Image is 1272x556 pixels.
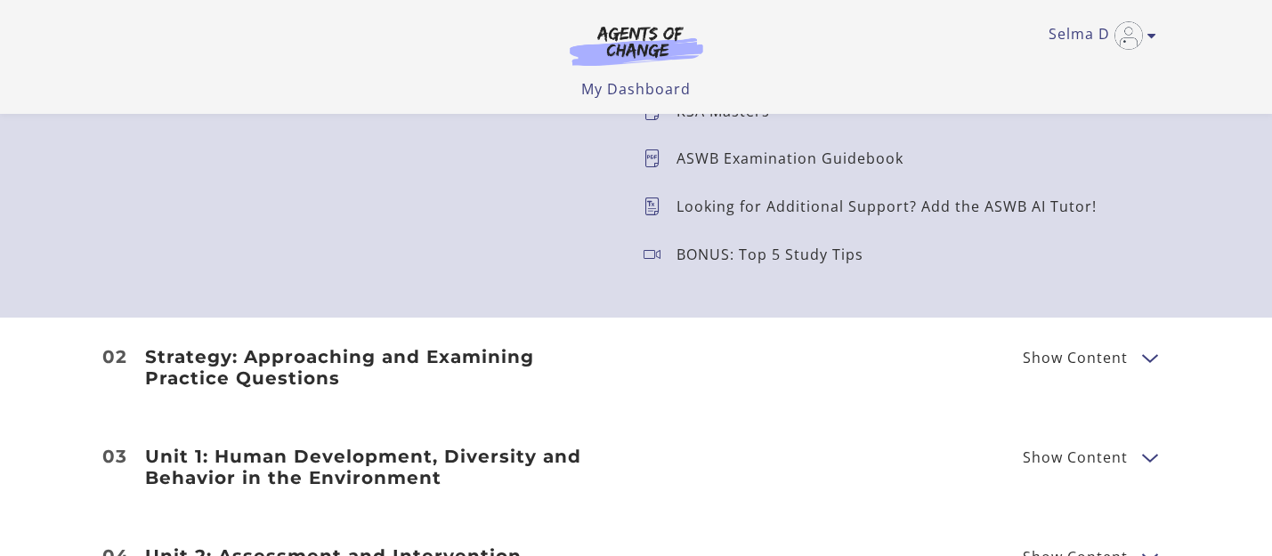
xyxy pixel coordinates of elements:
p: BONUS: Top 5 Study Tips [677,247,878,262]
span: 03 [102,447,127,465]
p: ASWB Examination Guidebook [677,151,918,165]
span: 02 [102,348,127,366]
button: Show Content [1142,346,1156,368]
h3: Strategy: Approaching and Examining Practice Questions [145,346,615,389]
span: Show Content [1023,450,1128,464]
img: Agents of Change Logo [551,25,722,66]
h3: Unit 1: Human Development, Diversity and Behavior in the Environment [145,446,615,488]
a: My Dashboard [581,79,691,99]
p: KSA Masters [677,104,784,118]
a: Toggle menu [1049,21,1147,50]
p: Looking for Additional Support? Add the ASWB AI Tutor! [677,199,1111,214]
span: Show Content [1023,351,1128,365]
button: Show Content [1142,446,1156,468]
